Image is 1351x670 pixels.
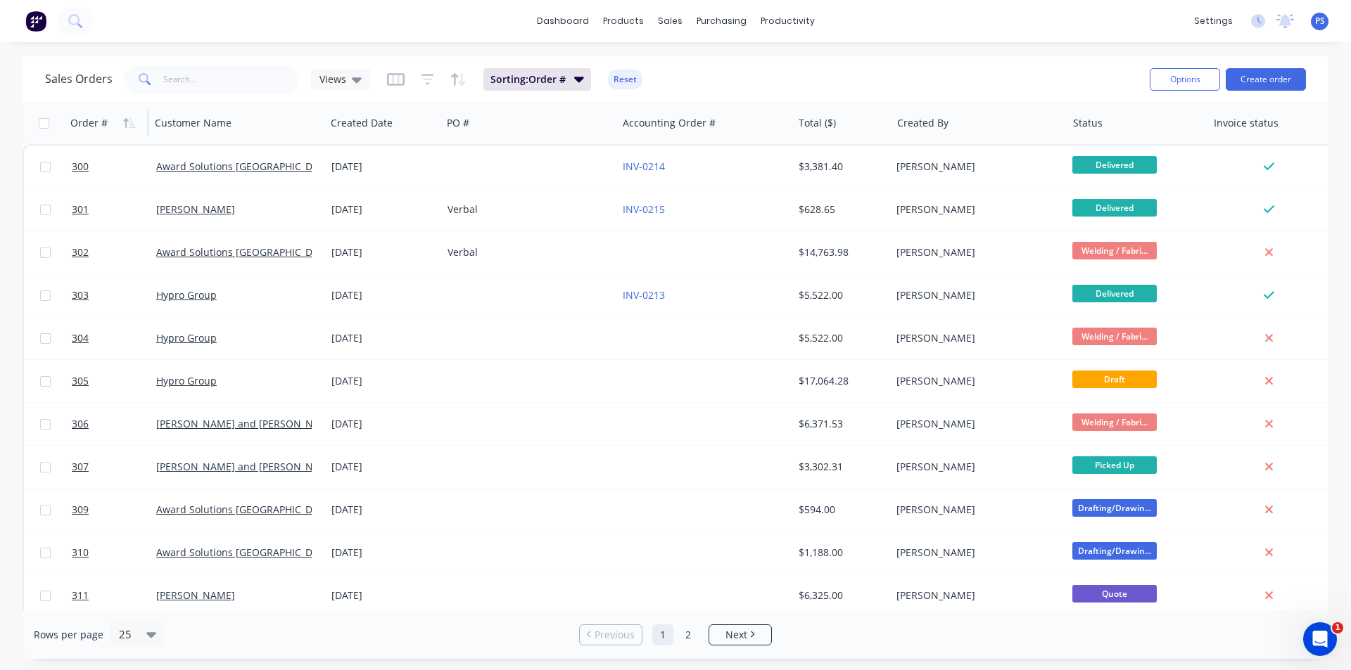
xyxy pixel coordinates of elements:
[156,503,333,516] a: Award Solutions [GEOGRAPHIC_DATA]
[72,231,156,273] a: 302
[72,588,89,603] span: 311
[72,245,89,259] span: 302
[896,331,1053,345] div: [PERSON_NAME]
[799,116,836,130] div: Total ($)
[608,70,642,89] button: Reset
[1072,585,1157,603] span: Quote
[331,417,436,431] div: [DATE]
[331,460,436,474] div: [DATE]
[72,146,156,188] a: 300
[799,588,881,603] div: $6,325.00
[331,288,436,302] div: [DATE]
[1332,622,1343,633] span: 1
[896,417,1053,431] div: [PERSON_NAME]
[1315,15,1325,27] span: PS
[709,628,771,642] a: Next page
[799,546,881,560] div: $1,188.00
[156,546,333,559] a: Award Solutions [GEOGRAPHIC_DATA]
[1072,456,1157,474] span: Picked Up
[652,624,673,645] a: Page 1 is your current page
[623,202,665,216] a: INV-0215
[799,245,881,259] div: $14,763.98
[34,628,103,642] span: Rows per page
[754,11,822,32] div: productivity
[799,374,881,388] div: $17,064.28
[72,317,156,359] a: 304
[1187,11,1240,32] div: settings
[799,417,881,431] div: $6,371.53
[448,245,604,259] div: Verbal
[1072,542,1157,560] span: Drafting/Drawin...
[896,546,1053,560] div: [PERSON_NAME]
[72,532,156,574] a: 310
[156,202,235,216] a: [PERSON_NAME]
[799,288,881,302] div: $5,522.00
[595,628,635,642] span: Previous
[72,546,89,560] span: 310
[896,503,1053,517] div: [PERSON_NAME]
[799,202,881,217] div: $628.65
[1072,199,1157,217] span: Delivered
[1072,413,1157,431] span: Welding / Fabri...
[25,11,46,32] img: Factory
[1072,371,1157,388] span: Draft
[896,160,1053,174] div: [PERSON_NAME]
[530,11,596,32] a: dashboard
[72,403,156,445] a: 306
[1303,622,1337,656] iframe: Intercom live chat
[45,72,113,86] h1: Sales Orders
[331,331,436,345] div: [DATE]
[1072,242,1157,259] span: Welding / Fabri...
[156,417,437,430] a: [PERSON_NAME] and [PERSON_NAME] Consultants PTY LTD
[1073,116,1103,130] div: Status
[331,374,436,388] div: [DATE]
[623,116,716,130] div: Accounting Order #
[897,116,949,130] div: Created By
[163,65,300,94] input: Search...
[1226,68,1306,91] button: Create order
[690,11,754,32] div: purchasing
[596,11,651,32] div: products
[1150,68,1220,91] button: Options
[319,72,346,86] span: Views
[623,160,665,173] a: INV-0214
[72,460,89,474] span: 307
[896,588,1053,603] div: [PERSON_NAME]
[72,188,156,231] a: 301
[72,489,156,531] a: 309
[1072,156,1157,174] span: Delivered
[896,460,1053,474] div: [PERSON_NAME]
[156,374,217,387] a: Hypro Group
[896,245,1053,259] div: [PERSON_NAME]
[580,628,642,642] a: Previous page
[72,331,89,345] span: 304
[72,202,89,217] span: 301
[72,374,89,388] span: 305
[72,274,156,316] a: 303
[1072,328,1157,345] span: Welding / Fabri...
[72,160,89,174] span: 300
[155,116,231,130] div: Customer Name
[483,68,591,91] button: Sorting:Order #
[799,331,881,345] div: $5,522.00
[72,503,89,517] span: 309
[331,202,436,217] div: [DATE]
[156,245,333,259] a: Award Solutions [GEOGRAPHIC_DATA]
[331,116,393,130] div: Created Date
[1072,285,1157,302] span: Delivered
[331,245,436,259] div: [DATE]
[72,417,89,431] span: 306
[725,628,747,642] span: Next
[72,288,89,302] span: 303
[331,160,436,174] div: [DATE]
[156,331,217,344] a: Hypro Group
[678,624,699,645] a: Page 2
[448,202,604,217] div: Verbal
[490,72,566,86] span: Sorting: Order #
[331,503,436,517] div: [DATE]
[331,588,436,603] div: [DATE]
[1214,116,1279,130] div: Invoice status
[331,546,436,560] div: [DATE]
[799,160,881,174] div: $3,381.40
[799,460,881,474] div: $3,302.31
